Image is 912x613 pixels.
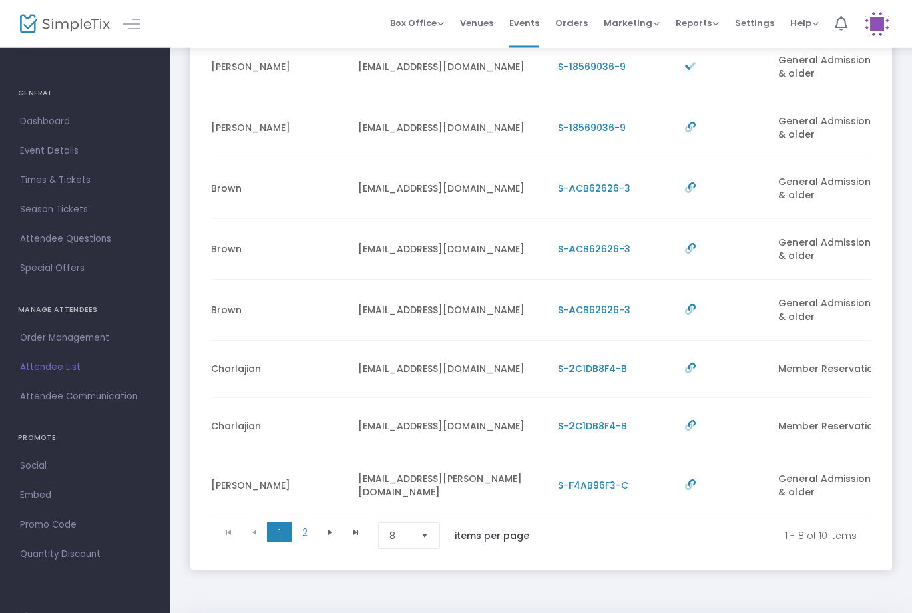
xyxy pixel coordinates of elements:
[325,528,336,538] span: Go to the next page
[20,487,150,504] span: Embed
[350,159,550,220] td: [EMAIL_ADDRESS][DOMAIN_NAME]
[790,17,819,29] span: Help
[318,523,343,543] span: Go to the next page
[558,420,627,433] span: S-2C1DB8F4-B
[558,363,627,376] span: S-2C1DB8F4-B
[604,17,660,29] span: Marketing
[20,359,150,376] span: Attendee List
[18,80,152,107] h4: GENERAL
[203,280,350,341] td: Brown
[558,243,630,256] span: S-ACB62626-3
[390,17,444,29] span: Box Office
[557,523,857,550] kendo-pager-info: 1 - 8 of 10 items
[350,37,550,98] td: [EMAIL_ADDRESS][DOMAIN_NAME]
[558,122,626,135] span: S-18569036-9
[203,159,350,220] td: Brown
[350,341,550,399] td: [EMAIL_ADDRESS][DOMAIN_NAME]
[350,399,550,456] td: [EMAIL_ADDRESS][DOMAIN_NAME]
[203,98,350,159] td: [PERSON_NAME]
[343,523,369,543] span: Go to the last page
[555,6,588,40] span: Orders
[20,230,150,248] span: Attendee Questions
[509,6,539,40] span: Events
[203,220,350,280] td: Brown
[455,530,529,543] label: items per page
[20,457,150,475] span: Social
[20,113,150,130] span: Dashboard
[20,142,150,160] span: Event Details
[558,479,628,493] span: S-F4AB96F3-C
[676,17,719,29] span: Reports
[558,182,630,196] span: S-ACB62626-3
[203,37,350,98] td: [PERSON_NAME]
[389,530,410,543] span: 8
[350,98,550,159] td: [EMAIL_ADDRESS][DOMAIN_NAME]
[350,220,550,280] td: [EMAIL_ADDRESS][DOMAIN_NAME]
[20,516,150,534] span: Promo Code
[203,456,350,517] td: [PERSON_NAME]
[20,260,150,277] span: Special Offers
[20,172,150,189] span: Times & Tickets
[267,523,292,543] span: Page 1
[18,425,152,451] h4: PROMOTE
[350,456,550,517] td: [EMAIL_ADDRESS][PERSON_NAME][DOMAIN_NAME]
[20,388,150,405] span: Attendee Communication
[20,201,150,218] span: Season Tickets
[558,61,626,74] span: S-18569036-9
[203,399,350,456] td: Charlajian
[735,6,774,40] span: Settings
[20,329,150,347] span: Order Management
[292,523,318,543] span: Page 2
[20,546,150,563] span: Quantity Discount
[415,524,434,549] button: Select
[351,528,361,538] span: Go to the last page
[203,341,350,399] td: Charlajian
[18,296,152,323] h4: MANAGE ATTENDEES
[350,280,550,341] td: [EMAIL_ADDRESS][DOMAIN_NAME]
[460,6,493,40] span: Venues
[558,304,630,317] span: S-ACB62626-3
